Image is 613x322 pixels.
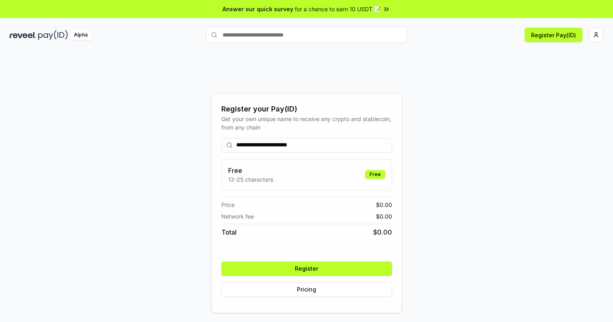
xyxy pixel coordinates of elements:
[38,30,68,40] img: pay_id
[221,115,392,132] div: Get your own unique name to receive any crypto and stablecoin, from any chain
[525,28,582,42] button: Register Pay(ID)
[376,200,392,209] span: $ 0.00
[228,175,273,184] p: 13-25 characters
[221,282,392,297] button: Pricing
[221,200,235,209] span: Price
[221,103,392,115] div: Register your Pay(ID)
[295,5,381,13] span: for a chance to earn 10 USDT 📝
[221,227,237,237] span: Total
[10,30,37,40] img: reveel_dark
[228,166,273,175] h3: Free
[365,170,385,179] div: Free
[223,5,293,13] span: Answer our quick survey
[376,212,392,221] span: $ 0.00
[221,212,254,221] span: Network fee
[221,261,392,276] button: Register
[69,30,92,40] div: Alpha
[373,227,392,237] span: $ 0.00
